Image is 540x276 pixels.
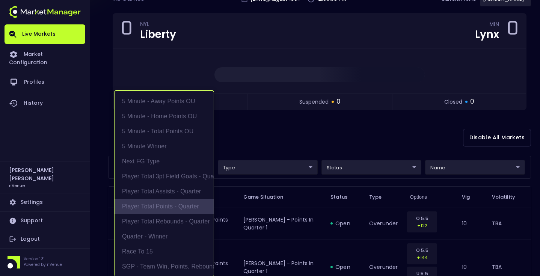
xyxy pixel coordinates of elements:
li: Player Total 3pt Field Goals - Quarter [115,169,214,184]
li: Next FG Type [115,154,214,169]
li: 5 Minute - Home Points OU [115,109,214,124]
li: Player Total Points - Quarter [115,199,214,214]
li: 5 Minute - Away Points OU [115,94,214,109]
li: 5 Minute - Total Points OU [115,124,214,139]
li: Quarter - Winner [115,229,214,244]
li: SGP - Team Win, Points, Rebounds [115,259,214,274]
li: Player Total Rebounds - Quarter [115,214,214,229]
li: Player Total Assists - Quarter [115,184,214,199]
li: 5 Minute Winner [115,139,214,154]
li: Race to 15 [115,244,214,259]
